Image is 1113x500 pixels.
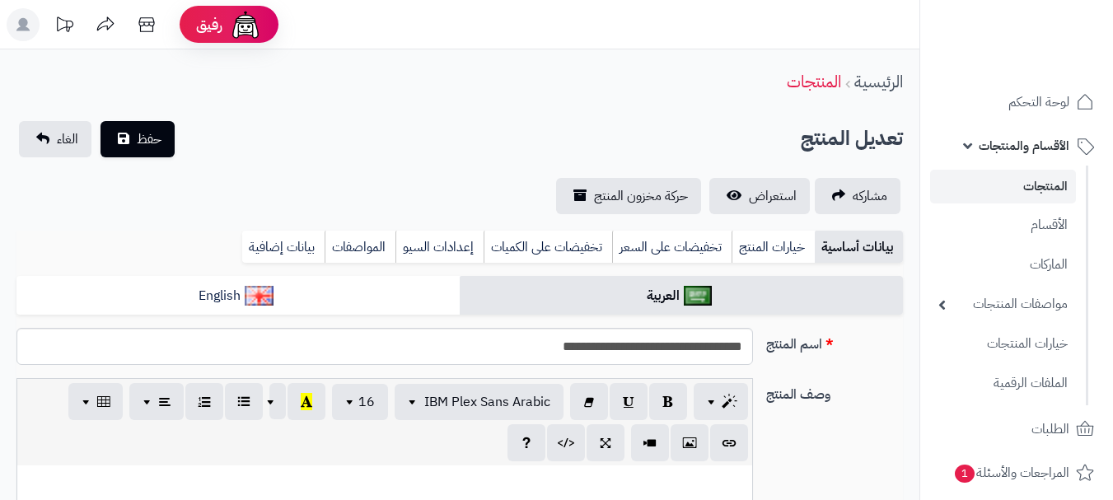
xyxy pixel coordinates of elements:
a: مواصفات المنتجات [930,287,1076,322]
a: خيارات المنتج [732,231,815,264]
a: المنتجات [930,170,1076,203]
a: المواصفات [325,231,395,264]
span: IBM Plex Sans Arabic [424,392,550,412]
span: الطلبات [1031,418,1069,441]
button: IBM Plex Sans Arabic [395,384,564,420]
a: بيانات أساسية [815,231,903,264]
a: الماركات [930,247,1076,283]
a: بيانات إضافية [242,231,325,264]
span: رفيق [196,15,222,35]
a: خيارات المنتجات [930,326,1076,362]
img: ai-face.png [229,8,262,41]
button: حفظ [101,121,175,157]
a: المراجعات والأسئلة1 [930,453,1103,493]
a: لوحة التحكم [930,82,1103,122]
span: حفظ [137,129,161,149]
span: حركة مخزون المنتج [594,186,688,206]
img: العربية [684,286,713,306]
label: اسم المنتج [760,328,910,354]
img: English [245,286,274,306]
a: English [16,276,460,316]
span: لوحة التحكم [1008,91,1069,114]
a: الملفات الرقمية [930,366,1076,401]
a: حركة مخزون المنتج [556,178,701,214]
a: الطلبات [930,409,1103,449]
button: 16 [332,384,388,420]
a: إعدادات السيو [395,231,484,264]
a: المنتجات [787,69,841,94]
span: استعراض [749,186,797,206]
a: تخفيضات على الكميات [484,231,612,264]
span: 1 [955,465,975,483]
a: الغاء [19,121,91,157]
span: الأقسام والمنتجات [979,134,1069,157]
span: 16 [358,392,375,412]
span: مشاركه [853,186,887,206]
a: العربية [460,276,903,316]
a: الأقسام [930,208,1076,243]
label: وصف المنتج [760,378,910,404]
a: مشاركه [815,178,900,214]
h2: تعديل المنتج [801,122,903,156]
a: تخفيضات على السعر [612,231,732,264]
a: استعراض [709,178,810,214]
span: الغاء [57,129,78,149]
span: المراجعات والأسئلة [953,461,1069,484]
a: تحديثات المنصة [44,8,85,45]
a: الرئيسية [854,69,903,94]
